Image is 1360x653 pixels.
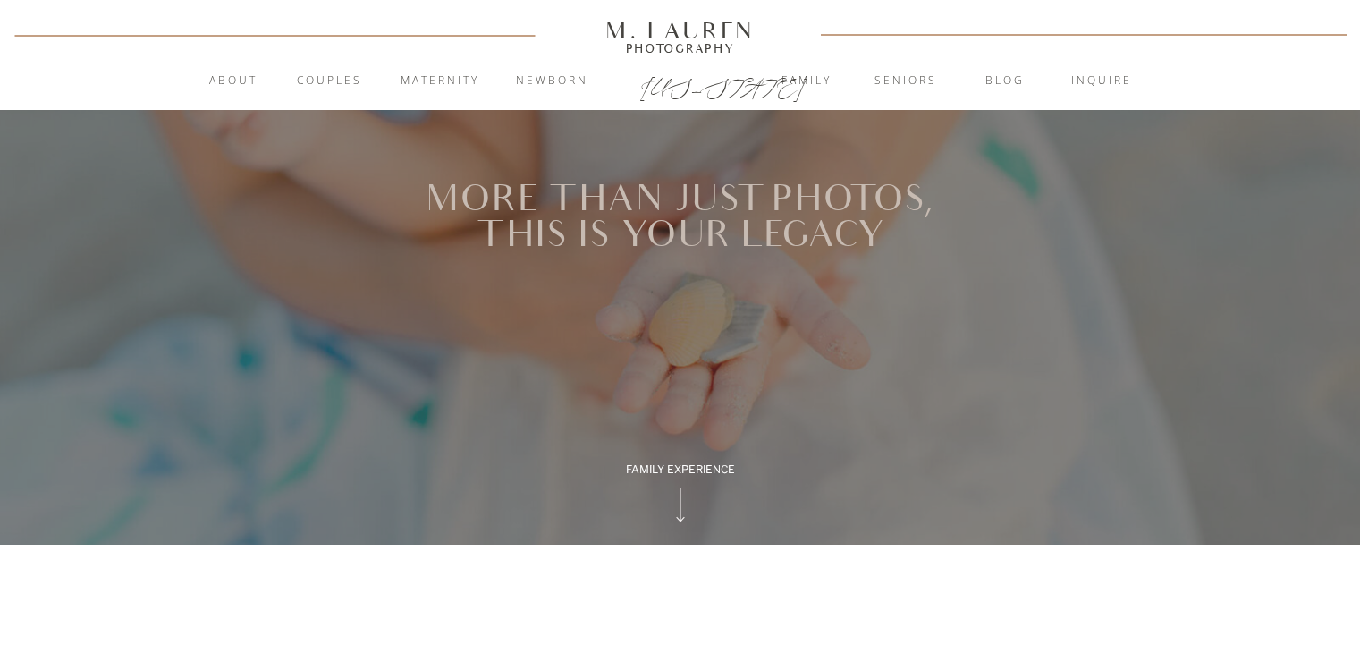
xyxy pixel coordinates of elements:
h1: More than just photos, this is your legacy [418,182,943,259]
a: M. Lauren [553,21,808,40]
a: inquire [1053,72,1150,90]
a: Newborn [504,72,601,90]
a: blog [957,72,1053,90]
a: Maternity [392,72,488,90]
a: Seniors [857,72,954,90]
a: Couples [282,72,378,90]
a: Family [758,72,855,90]
div: Family Experience [620,462,741,478]
a: [US_STATE] [640,73,722,95]
a: Photography [598,44,763,53]
a: About [199,72,268,90]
